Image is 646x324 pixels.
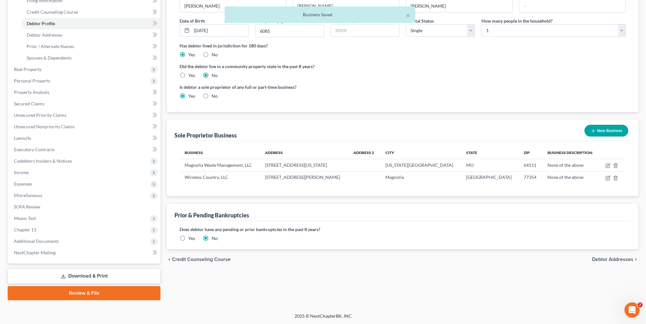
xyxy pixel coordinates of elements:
input: XXXX [331,25,399,37]
a: Unsecured Priority Claims [9,109,160,121]
label: Yes [188,235,195,242]
a: Property Analysis [9,87,160,98]
span: Lawsuits [14,135,31,141]
a: SOFA Review [9,201,160,213]
label: No [212,52,218,58]
td: [GEOGRAPHIC_DATA] [461,171,519,183]
a: Download & Print [8,269,160,284]
span: Debtor Addresses [27,32,62,38]
a: Prior / Alternate Names [22,41,160,52]
th: Address 2 [348,146,380,159]
a: Spouses & Dependents [22,52,160,64]
label: No [212,72,218,79]
input: XXXX [255,25,324,37]
label: Does debtor have any pending or prior bankruptcies in the past 8 years? [180,226,626,233]
span: Miscellaneous [14,193,42,198]
div: Prior & Pending Bankruptcies [174,211,249,219]
a: Debtor Addresses [22,29,160,41]
span: SOFA Review [14,204,40,209]
span: Codebtors Insiders & Notices [14,158,72,164]
i: chevron_right [633,257,638,262]
td: [STREET_ADDRESS][US_STATE] [260,159,348,171]
span: Credit Counseling Course [172,257,231,262]
button: × [406,11,410,19]
td: Wireless Country, LLC [180,171,260,183]
td: 64111 [519,159,542,171]
button: chevron_left Credit Counseling Course [167,257,231,262]
th: City [380,146,461,159]
a: Lawsuits [9,132,160,144]
td: 77354 [519,171,542,183]
label: Yes [188,72,195,79]
i: chevron_left [167,257,172,262]
button: New Business [584,125,628,137]
td: Magnolia [380,171,461,183]
th: Business Description [542,146,599,159]
th: Business [180,146,260,159]
a: Unsecured Nonpriority Claims [9,121,160,132]
span: Means Test [14,215,36,221]
td: [US_STATE][GEOGRAPHIC_DATA] [380,159,461,171]
input: MM/DD/YYYY [192,25,248,37]
a: Secured Claims [9,98,160,109]
th: State [461,146,519,159]
span: Personal Property [14,78,50,83]
span: Secured Claims [14,101,44,106]
span: Debtor Addresses [592,257,633,262]
span: Executory Contracts [14,147,55,152]
label: No [212,235,218,242]
span: Spouses & Dependents [27,55,71,60]
label: Has debtor lived in jurisdiction for 180 days? [180,42,626,49]
td: [STREET_ADDRESS][PERSON_NAME] [260,171,348,183]
span: NextChapter Mailing [14,250,56,255]
span: 2 [637,302,643,307]
span: Chapter 13 [14,227,36,232]
th: Zip [519,146,542,159]
span: Prior / Alternate Names [27,44,74,49]
span: Property Analysis [14,89,49,95]
button: Debtor Addresses chevron_right [592,257,638,262]
span: Unsecured Nonpriority Claims [14,124,75,129]
span: Expenses [14,181,32,187]
div: Sole Proprietor Business [174,131,237,139]
label: No [212,93,218,99]
span: Real Property [14,67,41,72]
a: Executory Contracts [9,144,160,155]
span: Income [14,170,29,175]
label: Yes [188,52,195,58]
td: None of the above [542,171,599,183]
a: NextChapter Mailing [9,247,160,258]
span: Unsecured Priority Claims [14,112,66,118]
label: Did the debtor live in a community property state in the past 8 years? [180,63,626,70]
span: Additional Documents [14,238,59,244]
label: Is debtor a sole proprietor of any full or part-time business? [180,84,399,90]
td: Magnolia Waste Management, LLC [180,159,260,171]
iframe: Intercom live chat [624,302,640,318]
a: Review & File [8,286,160,300]
td: MO [461,159,519,171]
td: None of the above [542,159,599,171]
th: Address [260,146,348,159]
div: Business Saved [230,11,410,18]
label: Yes [188,93,195,99]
